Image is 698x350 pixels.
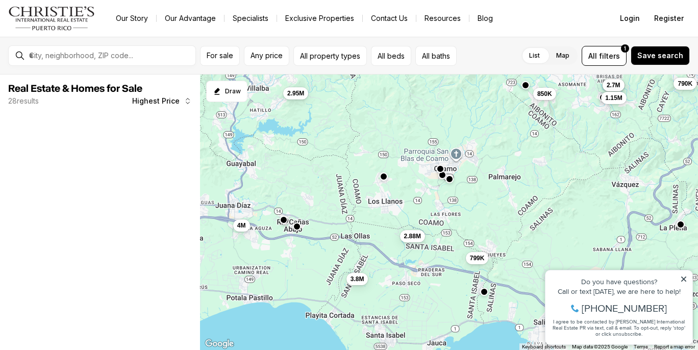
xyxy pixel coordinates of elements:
[283,87,308,99] button: 2.95M
[8,6,95,31] img: logo
[601,92,626,104] button: 1.15M
[637,52,683,60] span: Save search
[293,46,367,66] button: All property types
[400,230,425,242] button: 2.88M
[620,14,640,22] span: Login
[605,94,622,102] span: 1.15M
[207,52,233,60] span: For sale
[674,78,696,90] button: 790K
[346,272,368,285] button: 3.8M
[363,11,416,26] button: Contact Us
[244,46,289,66] button: Any price
[603,79,625,91] button: 2.7M
[607,81,620,89] span: 2.7M
[251,52,283,60] span: Any price
[548,46,578,65] label: Map
[415,46,457,66] button: All baths
[533,88,556,100] button: 850K
[287,89,304,97] span: 2.95M
[225,11,277,26] a: Specialists
[588,51,597,61] span: All
[470,254,485,262] span: 799K
[678,80,692,88] span: 790K
[466,252,489,264] button: 799K
[654,14,684,22] span: Register
[233,219,250,232] button: 4M
[277,11,362,26] a: Exclusive Properties
[157,11,224,26] a: Our Advantage
[8,97,39,105] p: 28 results
[132,97,180,105] span: Highest Price
[624,44,626,53] span: 1
[200,46,240,66] button: For sale
[614,8,646,29] button: Login
[416,11,469,26] a: Resources
[11,33,147,40] div: Call or text [DATE], we are here to help!
[599,51,620,61] span: filters
[126,91,198,111] button: Highest Price
[108,11,156,26] a: Our Story
[13,63,145,82] span: I agree to be contacted by [PERSON_NAME] International Real Estate PR via text, call & email. To ...
[11,23,147,30] div: Do you have questions?
[206,81,247,102] button: Start drawing
[8,84,142,94] span: Real Estate & Homes for Sale
[521,46,548,65] label: List
[537,90,552,98] span: 850K
[237,221,246,230] span: 4M
[648,8,690,29] button: Register
[469,11,501,26] a: Blog
[351,274,364,283] span: 3.8M
[371,46,411,66] button: All beds
[582,46,627,66] button: Allfilters1
[404,232,421,240] span: 2.88M
[42,48,127,58] span: [PHONE_NUMBER]
[631,46,690,65] button: Save search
